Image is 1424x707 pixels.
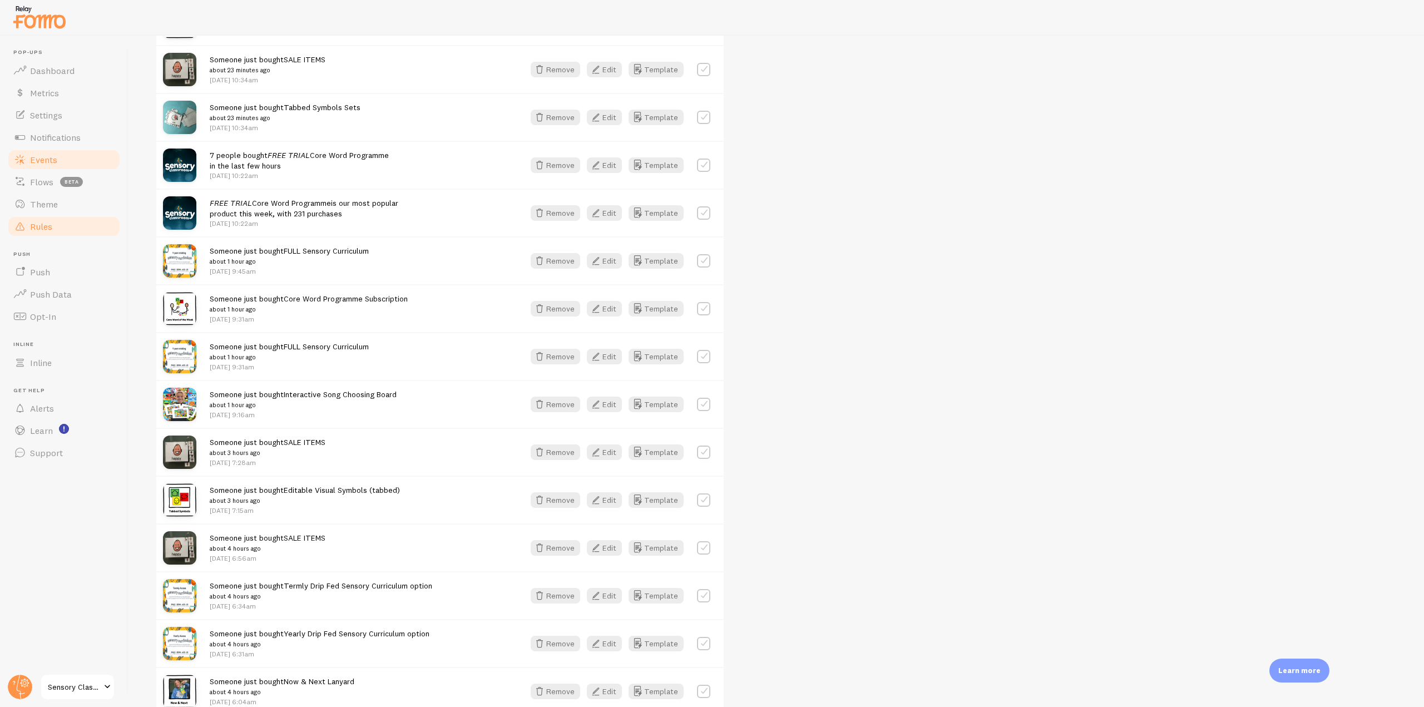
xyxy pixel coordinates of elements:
[30,132,81,143] span: Notifications
[531,684,580,699] button: Remove
[210,314,408,324] p: [DATE] 9:31am
[7,60,121,82] a: Dashboard
[531,444,580,460] button: Remove
[30,289,72,300] span: Push Data
[210,496,400,506] small: about 3 hours ago
[7,215,121,238] a: Rules
[210,437,325,458] span: Someone just bought
[30,403,54,414] span: Alerts
[210,591,432,601] small: about 4 hours ago
[7,352,121,374] a: Inline
[629,110,684,125] button: Template
[7,193,121,215] a: Theme
[629,349,684,364] button: Template
[284,102,360,112] a: Tabbed Symbols Sets
[629,62,684,77] button: Template
[587,110,629,125] a: Edit
[210,150,389,171] span: 7 people bought in the last few hours
[210,697,354,706] p: [DATE] 6:04am
[30,110,62,121] span: Settings
[1278,665,1321,676] p: Learn more
[629,636,684,651] button: Template
[30,221,52,232] span: Rules
[210,219,398,228] p: [DATE] 10:22am
[163,340,196,373] img: 1_67087ba7-9b20-4a75-ae11-c06945d19706_small.png
[7,442,121,464] a: Support
[210,389,397,410] span: Someone just bought
[7,397,121,419] a: Alerts
[210,553,325,563] p: [DATE] 6:56am
[629,157,684,173] button: Template
[587,636,629,651] a: Edit
[30,87,59,98] span: Metrics
[163,101,196,134] img: IMG_5133.heic
[7,305,121,328] a: Opt-In
[629,540,684,556] button: Template
[531,492,580,508] button: Remove
[30,176,53,187] span: Flows
[268,150,389,160] a: FREE TRIALCore Word Programme
[587,157,622,173] button: Edit
[629,588,684,604] button: Template
[30,357,52,368] span: Inline
[284,485,400,495] a: Editable Visual Symbols (tabbed)
[13,387,121,394] span: Get Help
[7,104,121,126] a: Settings
[531,636,580,651] button: Remove
[48,680,101,694] span: Sensory Classroom
[284,437,325,447] a: SALE ITEMS
[587,205,629,221] a: Edit
[587,397,629,412] a: Edit
[531,349,580,364] button: Remove
[163,627,196,660] img: 7th-edition-of-sensory-curriculum-4-year-rotation-created-by-sensory-class_aa3c53bb-7d0f-4797-a7f...
[587,62,629,77] a: Edit
[531,301,580,317] button: Remove
[629,205,684,221] a: Template
[7,419,121,442] a: Learn
[587,349,629,364] a: Edit
[210,581,432,601] span: Someone just bought
[587,540,622,556] button: Edit
[210,123,360,132] p: [DATE] 10:34am
[163,579,196,612] img: 7th-edition-of-sensory-curriculum-4-year-rotation-created-by-sensory-class_small.png
[210,506,400,515] p: [DATE] 7:15am
[284,342,369,352] a: FULL Sensory Curriculum
[210,304,408,314] small: about 1 hour ago
[587,62,622,77] button: Edit
[587,444,622,460] button: Edit
[629,253,684,269] button: Template
[163,531,196,565] img: IMG_0307.heic
[629,684,684,699] button: Template
[163,388,196,421] img: sensoryclassroominstagramstaticposts_2_small.png
[13,341,121,348] span: Inline
[210,448,325,458] small: about 3 hours ago
[7,149,121,171] a: Events
[210,400,397,410] small: about 1 hour ago
[210,113,360,123] small: about 23 minutes ago
[531,62,580,77] button: Remove
[587,253,629,269] a: Edit
[587,492,622,508] button: Edit
[284,676,354,686] a: Now & Next Lanyard
[531,110,580,125] button: Remove
[210,687,354,697] small: about 4 hours ago
[531,205,580,221] button: Remove
[30,425,53,436] span: Learn
[210,55,325,75] span: Someone just bought
[60,177,83,187] span: beta
[587,110,622,125] button: Edit
[531,588,580,604] button: Remove
[40,674,115,700] a: Sensory Classroom
[210,198,331,208] a: FREE TRIALCore Word Programme
[587,253,622,269] button: Edit
[629,301,684,317] button: Template
[210,198,398,219] span: is our most popular product this week, with 231 purchases
[210,198,252,208] em: FREE TRIAL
